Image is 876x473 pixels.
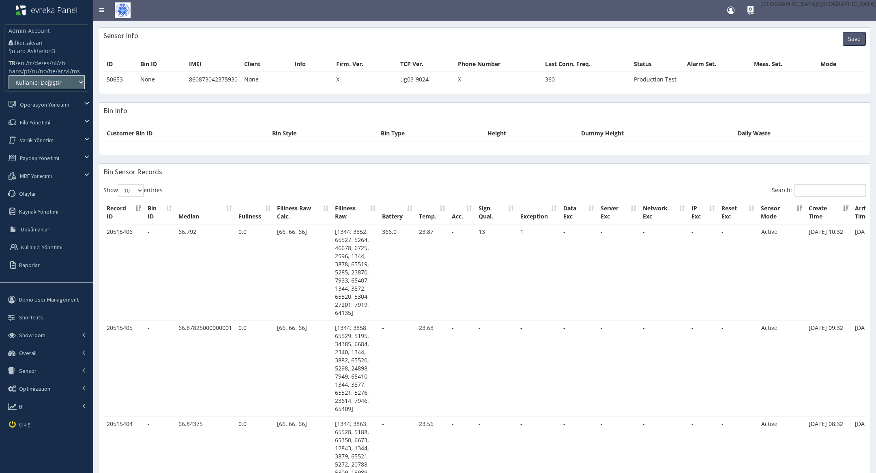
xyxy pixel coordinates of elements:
td: - [560,321,597,417]
th: TCP Ver. [397,57,455,72]
td: - [640,321,688,417]
a: ms [72,67,80,75]
b: TR [9,59,15,67]
iframe: JSD widget [872,469,876,473]
td: 66.792 [175,225,235,321]
span: Shortcuts [19,314,43,321]
th: Sign. Qual.: activate to sort column ascending [475,201,517,224]
button: Save [843,32,866,46]
td: [DATE] 10:32 [805,225,852,321]
td: 366.0 [379,225,416,321]
a: ar [58,67,63,75]
a: pt [24,67,30,75]
td: 23.68 [416,321,449,417]
span: Operasyon Yönetimi [20,101,69,108]
td: Active [758,225,806,321]
a: Raporlar [2,256,93,274]
td: [1344, 3858, 65529, 5195, 34385, 6684, 2340, 1344, 3882, 65520, 5298, 24898, 7949, 65410, 1344, 3... [332,321,379,417]
td: 13 [475,225,517,321]
th: Create Time: activate to sort column ascending [805,201,852,224]
th: Phone Number [455,57,542,72]
td: - [688,225,718,321]
td: X [455,72,542,87]
a: no [40,67,47,75]
th: Bin Type [378,126,485,141]
td: ug03-9024 [397,72,455,87]
td: - [718,225,758,321]
td: None [241,72,291,87]
input: Search: [794,184,866,197]
th: Median: activate to sort column ascending [175,201,235,224]
a: vi [65,67,70,75]
th: IMEI [186,57,241,72]
label: Show entries [103,184,163,197]
td: 360 [542,72,631,87]
td: - [449,225,475,321]
th: Sensor Mode: activate to sort column ascending [758,201,805,224]
td: Production Test [631,72,683,87]
td: [66, 66, 66] [274,225,332,321]
span: Sensor [19,367,36,375]
th: Bin ID: activate to sort column ascending [144,201,175,224]
a: de [34,59,41,67]
th: Bin Style [269,126,377,141]
span: BI [19,403,24,410]
td: 0.0 [235,225,274,321]
th: Status [631,57,683,72]
a: nl [52,59,57,67]
span: MRF Yönetimi [20,172,52,180]
span: Kaynak Yönetimi [19,208,58,215]
h3: Bin Sensor Records [103,168,162,176]
td: [DATE] 09:32 [805,321,852,417]
li: / / / / / / / / / / / / / [9,59,85,75]
h3: Bin Info [103,107,127,114]
a: en [17,59,24,67]
select: Showentries [118,184,144,197]
td: - [449,321,475,417]
td: 50653 [103,72,137,87]
th: Mode [817,57,866,72]
a: es [43,59,49,67]
th: Fullness: activate to sort column ascending [235,201,274,224]
span: Kullanıcı Yönetimi [21,244,62,251]
td: 20515406 [103,225,144,321]
span: Çıkış [19,421,30,428]
td: None [137,72,186,87]
th: Reset Exc: activate to sort column ascending [718,201,758,224]
span: Varlık Yönetimi [20,137,55,144]
th: Customer Bin ID [103,126,269,141]
th: Height [484,126,578,141]
th: Record ID: activate to sort column ascending [103,201,144,224]
span: Showroom [19,332,45,339]
td: 23.87 [416,225,449,321]
th: IP Exc: activate to sort column ascending [688,201,718,224]
th: Network Exc: activate to sort column ascending [640,201,688,224]
td: [1344, 3852, 65527, 5264, 46678, 6725, 2596, 1344, 3878, 65519, 5285, 23870, 7933, 65407, 1344, 3... [332,225,379,321]
p: Admin Account [9,27,55,35]
span: Demo User Management [19,296,79,303]
th: Info [291,57,333,72]
th: Client [241,57,291,72]
th: Last Conn. Freq. [542,57,631,72]
th: Firm. Ver. [333,57,397,72]
th: Bin ID [137,57,186,72]
span: Filo Yönetimi [20,119,50,126]
th: Temp.: activate to sort column ascending [416,201,449,224]
th: Meas. Set. [751,57,817,72]
th: ID [103,57,137,72]
th: Data Exc: activate to sort column ascending [560,201,597,224]
td: - [475,321,517,417]
a: fr [28,59,32,67]
span: evreka Panel [31,4,78,15]
a: he [49,67,56,75]
span: Optimization [19,385,50,392]
td: - [640,225,688,321]
td: - [688,321,718,417]
td: - [144,321,175,417]
td: X [333,72,397,87]
h3: Sensor Info [103,32,138,39]
th: Exception: activate to sort column ascending [517,201,560,224]
td: - [597,321,640,417]
td: 1 [517,225,560,321]
td: - [560,225,597,321]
